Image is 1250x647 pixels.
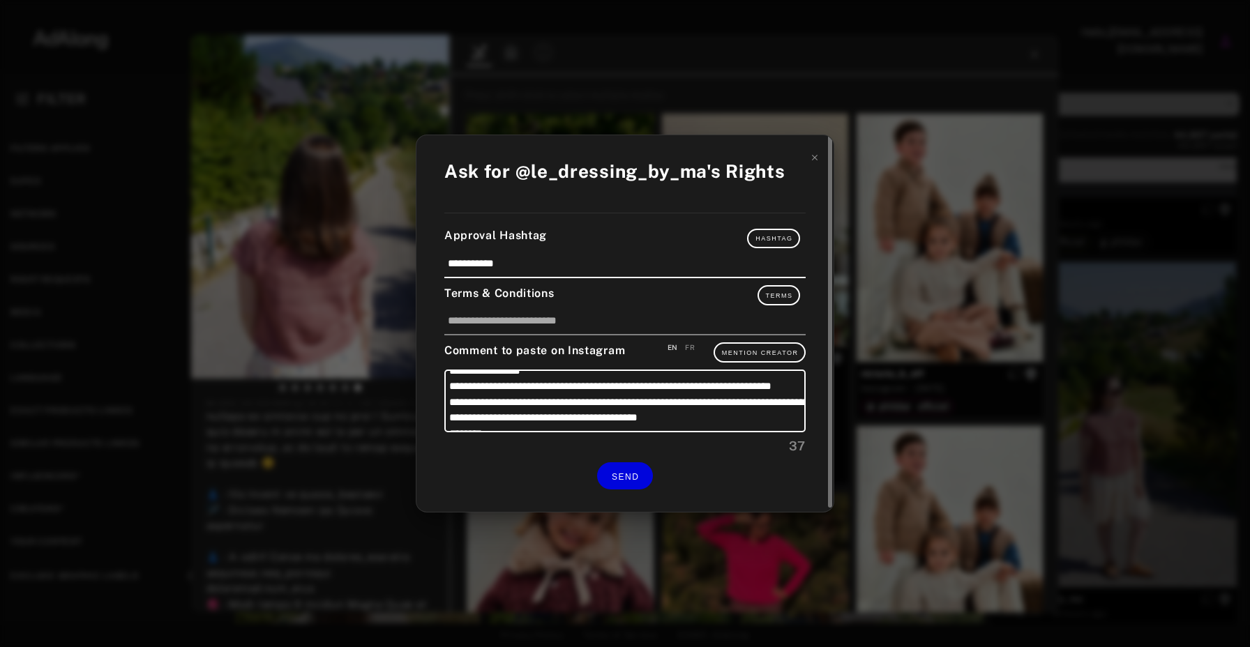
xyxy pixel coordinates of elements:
div: Save an french version of your comment [685,342,695,353]
button: Hashtag [747,229,800,248]
div: Comment to paste on Instagram [444,342,806,362]
div: Approval Hashtag [444,227,806,248]
span: Terms [766,292,793,299]
span: SEND [612,472,639,482]
button: Terms [758,285,801,305]
div: 37 [444,436,806,455]
button: Mention Creator [714,342,806,362]
span: Mention Creator [722,349,799,356]
div: Terms & Conditions [444,285,806,305]
div: Ask for @le_dressing_by_ma's Rights [444,158,785,185]
div: Save an english version of your comment [668,342,678,353]
iframe: Chat Widget [1180,580,1250,647]
div: Widget de chat [1180,580,1250,647]
button: SEND [597,462,653,489]
span: Hashtag [755,235,792,242]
